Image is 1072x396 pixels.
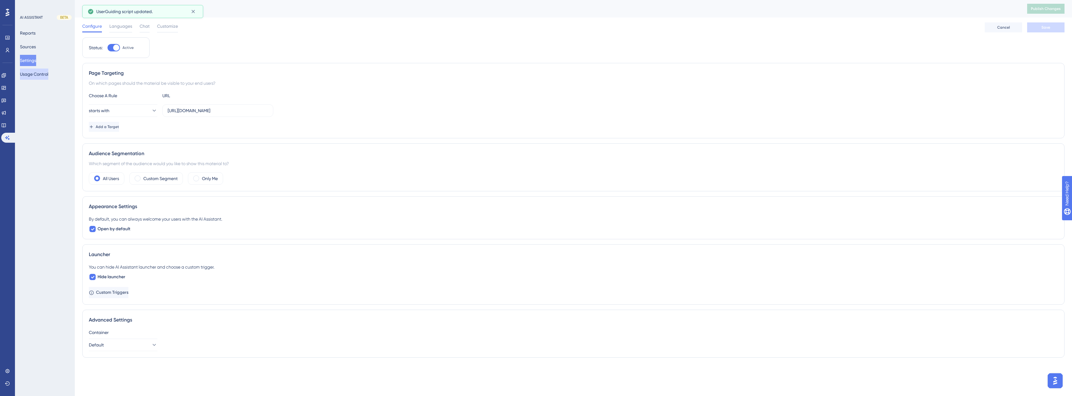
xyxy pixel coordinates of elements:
button: Custom Triggers [89,287,128,298]
div: Choose A Rule [89,92,157,99]
button: Default [89,339,157,351]
iframe: UserGuiding AI Assistant Launcher [1046,371,1065,390]
div: On which pages should the material be visible to your end users? [89,79,1058,87]
div: Launcher [89,251,1058,258]
button: Settings [20,55,36,66]
span: Custom Triggers [96,289,128,296]
button: starts with [89,104,157,117]
button: Reports [20,27,36,39]
div: Page Targeting [89,69,1058,77]
div: BETA [57,15,72,20]
span: Languages [109,22,132,30]
label: All Users [103,175,119,182]
span: Hide launcher [98,273,125,281]
span: Publish Changes [1031,6,1061,11]
label: Custom Segment [143,175,178,182]
div: Audience Segmentation [89,150,1058,157]
button: Save [1027,22,1065,32]
span: Chat [140,22,150,30]
div: Which segment of the audience would you like to show this material to? [89,160,1058,167]
span: UserGuiding script updated. [96,8,153,15]
div: Advanced Settings [89,316,1058,324]
button: Publish Changes [1027,4,1065,14]
span: Cancel [997,25,1010,30]
div: AI ASSISTANT [20,15,43,20]
button: Add a Target [89,122,119,132]
div: URL [162,92,231,99]
span: Open by default [98,225,130,233]
span: Customize [157,22,178,30]
div: Status: [89,44,103,51]
button: Usage Control [20,69,48,80]
div: Container [89,329,1058,336]
div: You can hide AI Assistant launcher and choose a custom trigger. [89,263,1058,271]
span: Configure [82,22,102,30]
div: Appearance Settings [89,203,1058,210]
button: Cancel [985,22,1022,32]
label: Only Me [202,175,218,182]
span: starts with [89,107,109,114]
input: yourwebsite.com/path [168,107,268,114]
span: Save [1041,25,1050,30]
div: Settings [82,4,1012,13]
span: Active [122,45,134,50]
div: By default, you can always welcome your users with the AI Assistant. [89,215,1058,223]
span: Add a Target [96,124,119,129]
span: Need Help? [15,2,39,9]
button: Sources [20,41,36,52]
span: Default [89,341,104,349]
